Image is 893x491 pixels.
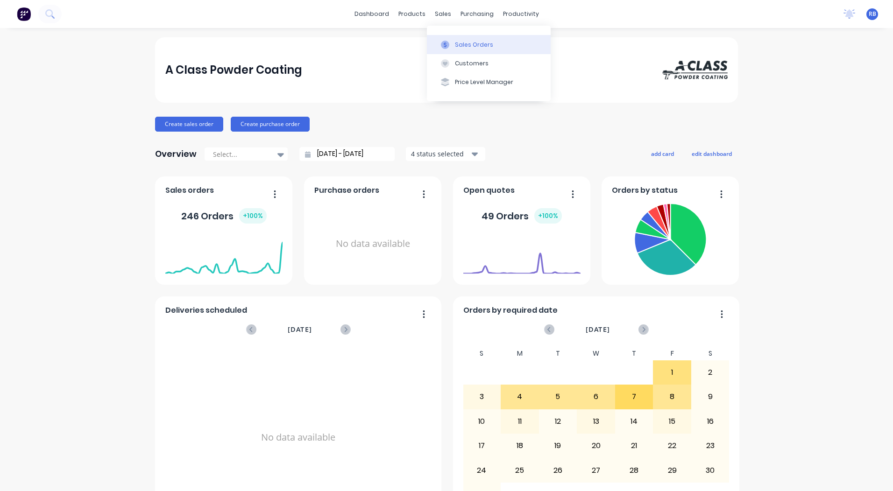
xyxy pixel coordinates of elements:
[455,78,513,86] div: Price Level Manager
[653,347,691,360] div: F
[662,61,728,79] img: A Class Powder Coating
[534,208,562,224] div: + 100 %
[577,434,615,457] div: 20
[427,54,551,73] button: Customers
[616,410,653,433] div: 14
[455,59,489,68] div: Customers
[288,324,312,335] span: [DATE]
[692,434,729,457] div: 23
[406,147,485,161] button: 4 status selected
[155,145,197,163] div: Overview
[692,361,729,384] div: 2
[231,117,310,132] button: Create purchase order
[181,208,267,224] div: 246 Orders
[427,73,551,91] button: Price Level Manager
[653,385,691,408] div: 8
[165,185,214,196] span: Sales orders
[394,7,430,21] div: products
[615,347,653,360] div: T
[463,385,501,408] div: 3
[686,147,738,160] button: edit dashboard
[501,410,539,433] div: 11
[645,147,680,160] button: add card
[463,347,501,360] div: S
[463,410,501,433] div: 10
[463,434,501,457] div: 17
[239,208,267,224] div: + 100 %
[456,7,498,21] div: purchasing
[539,385,577,408] div: 5
[463,185,515,196] span: Open quotes
[501,458,539,482] div: 25
[463,458,501,482] div: 24
[653,361,691,384] div: 1
[314,185,379,196] span: Purchase orders
[430,7,456,21] div: sales
[482,208,562,224] div: 49 Orders
[692,458,729,482] div: 30
[692,385,729,408] div: 9
[501,347,539,360] div: M
[586,324,610,335] span: [DATE]
[577,410,615,433] div: 13
[155,117,223,132] button: Create sales order
[616,434,653,457] div: 21
[577,385,615,408] div: 6
[17,7,31,21] img: Factory
[411,149,470,159] div: 4 status selected
[539,410,577,433] div: 12
[612,185,678,196] span: Orders by status
[539,347,577,360] div: T
[653,410,691,433] div: 15
[653,458,691,482] div: 29
[501,434,539,457] div: 18
[691,347,730,360] div: S
[498,7,544,21] div: productivity
[314,200,432,288] div: No data available
[577,347,615,360] div: W
[616,385,653,408] div: 7
[165,61,302,79] div: A Class Powder Coating
[539,434,577,457] div: 19
[165,305,247,316] span: Deliveries scheduled
[653,434,691,457] div: 22
[501,385,539,408] div: 4
[350,7,394,21] a: dashboard
[539,458,577,482] div: 26
[427,35,551,54] button: Sales Orders
[455,41,493,49] div: Sales Orders
[616,458,653,482] div: 28
[869,10,876,18] span: RB
[577,458,615,482] div: 27
[692,410,729,433] div: 16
